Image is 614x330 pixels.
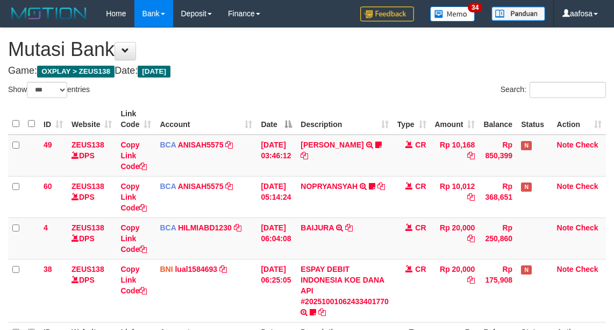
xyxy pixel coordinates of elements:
th: Action: activate to sort column ascending [553,104,606,135]
td: DPS [67,176,116,217]
a: Copy Rp 10,012 to clipboard [467,193,475,201]
a: Check [576,223,598,232]
a: Copy HILMIABD1230 to clipboard [234,223,241,232]
td: [DATE] 03:46:12 [256,135,296,177]
td: [DATE] 06:25:05 [256,259,296,322]
a: Check [576,265,598,273]
h1: Mutasi Bank [8,39,606,60]
td: Rp 368,651 [479,176,517,217]
th: ID: activate to sort column ascending [39,104,67,135]
img: Feedback.jpg [360,6,414,22]
a: Note [557,265,574,273]
td: Rp 850,399 [479,135,517,177]
h4: Game: Date: [8,66,606,76]
a: ZEUS138 [72,141,104,149]
a: Note [557,182,574,191]
a: Note [557,141,574,149]
td: DPS [67,259,116,322]
a: ANISAH5575 [178,141,224,149]
input: Search: [530,82,606,98]
span: Has Note [521,265,532,275]
a: lual1584693 [175,265,217,273]
td: DPS [67,217,116,259]
a: Copy Rp 20,000 to clipboard [467,234,475,243]
span: CR [415,141,426,149]
a: Copy ANISAH5575 to clipboard [225,141,233,149]
a: ZEUS138 [72,265,104,273]
a: Copy Link Code [120,265,147,295]
td: Rp 10,168 [431,135,480,177]
a: Copy BAIJURA to clipboard [345,223,353,232]
a: [PERSON_NAME] [301,141,363,149]
span: 49 [44,141,52,149]
img: MOTION_logo.png [8,5,90,22]
th: Balance [479,104,517,135]
label: Show entries [8,82,90,98]
span: Has Note [521,182,532,192]
th: Date: activate to sort column descending [256,104,296,135]
a: ZEUS138 [72,223,104,232]
span: 60 [44,182,52,191]
a: Copy Link Code [120,223,147,254]
span: 4 [44,223,48,232]
td: Rp 20,000 [431,259,480,322]
a: Copy Link Code [120,141,147,171]
label: Search: [501,82,606,98]
a: Copy INA PAUJANAH to clipboard [301,151,308,160]
td: [DATE] 06:04:08 [256,217,296,259]
span: 34 [468,3,482,12]
span: OXPLAY > ZEUS138 [37,66,115,78]
a: BAIJURA [301,223,334,232]
th: Status [517,104,552,135]
span: BCA [160,141,176,149]
a: Copy ANISAH5575 to clipboard [225,182,233,191]
a: ESPAY DEBIT INDONESIA KOE DANA API #20251001062433401770 [301,265,389,306]
td: DPS [67,135,116,177]
th: Description: activate to sort column ascending [296,104,393,135]
a: Check [576,182,598,191]
span: CR [415,265,426,273]
td: Rp 175,908 [479,259,517,322]
th: Account: activate to sort column ascending [155,104,256,135]
span: BNI [160,265,173,273]
a: Copy NOPRYANSYAH to clipboard [377,182,385,191]
a: Copy lual1584693 to clipboard [219,265,227,273]
img: panduan.png [491,6,545,21]
td: [DATE] 05:14:24 [256,176,296,217]
select: Showentries [27,82,67,98]
a: Copy Link Code [120,182,147,212]
span: 38 [44,265,52,273]
th: Type: activate to sort column ascending [393,104,431,135]
a: Check [576,141,598,149]
a: Note [557,223,574,232]
th: Link Code: activate to sort column ascending [116,104,155,135]
span: CR [415,223,426,232]
span: BCA [160,182,176,191]
a: Copy ESPAY DEBIT INDONESIA KOE DANA API #20251001062433401770 to clipboard [318,308,326,317]
span: CR [415,182,426,191]
span: Has Note [521,141,532,150]
td: Rp 20,000 [431,217,480,259]
span: [DATE] [138,66,170,78]
td: Rp 10,012 [431,176,480,217]
th: Website: activate to sort column ascending [67,104,116,135]
a: NOPRYANSYAH [301,182,358,191]
a: Copy Rp 20,000 to clipboard [467,276,475,284]
td: Rp 250,860 [479,217,517,259]
a: ZEUS138 [72,182,104,191]
a: HILMIABD1230 [178,223,232,232]
th: Amount: activate to sort column ascending [431,104,480,135]
a: ANISAH5575 [178,182,224,191]
span: BCA [160,223,176,232]
img: Button%20Memo.svg [430,6,475,22]
a: Copy Rp 10,168 to clipboard [467,151,475,160]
